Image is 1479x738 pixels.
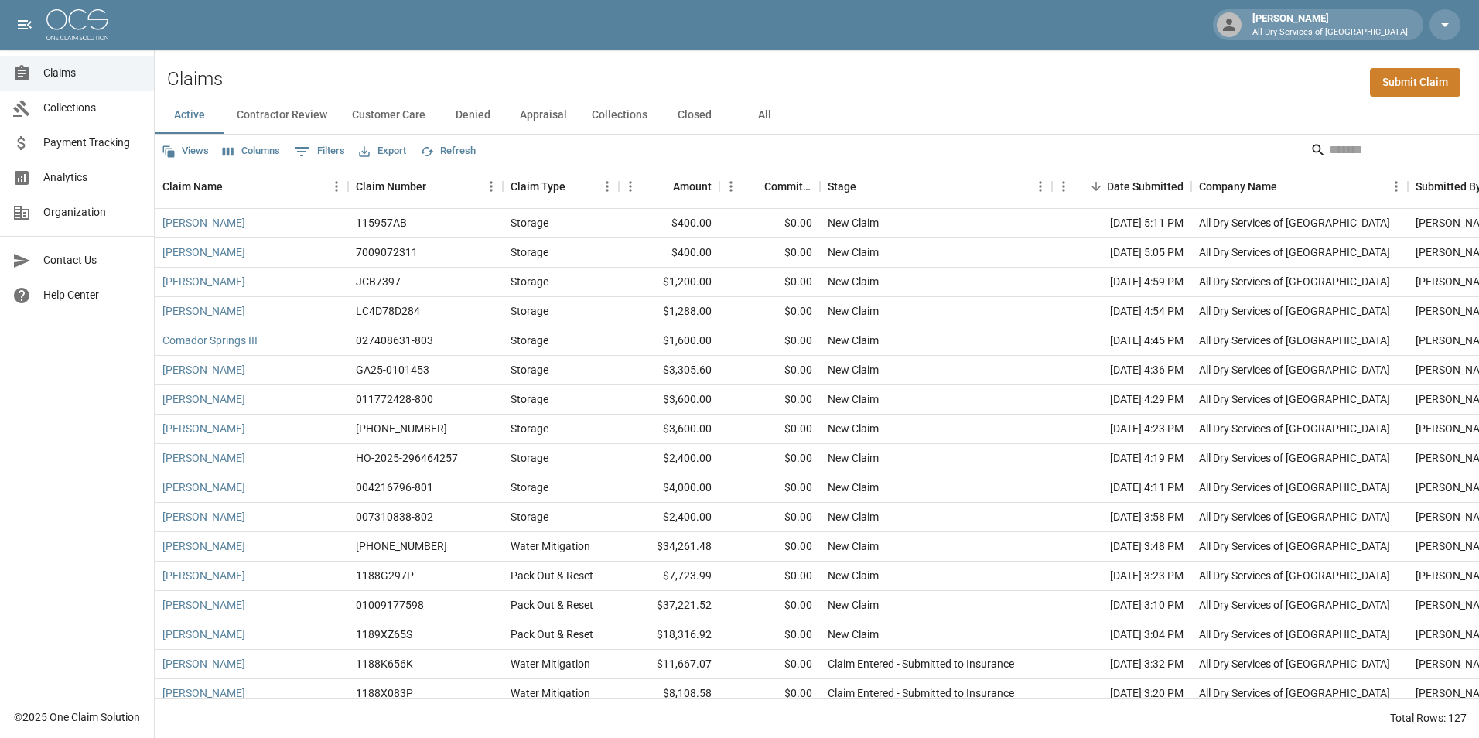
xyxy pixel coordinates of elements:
div: [DATE] 4:11 PM [1052,473,1191,503]
div: Date Submitted [1052,165,1191,208]
div: All Dry Services of Atlanta [1199,333,1390,348]
div: Company Name [1191,165,1408,208]
button: Show filters [290,139,349,164]
div: $7,723.99 [619,562,719,591]
div: New Claim [828,538,879,554]
a: [PERSON_NAME] [162,509,245,524]
div: $0.00 [719,650,820,679]
button: Denied [438,97,507,134]
div: New Claim [828,421,879,436]
a: [PERSON_NAME] [162,597,245,613]
div: Storage [511,391,548,407]
div: $400.00 [619,238,719,268]
a: [PERSON_NAME] [162,421,245,436]
div: $1,288.00 [619,297,719,326]
div: GA25-0101453 [356,362,429,378]
div: $0.00 [719,238,820,268]
a: [PERSON_NAME] [162,685,245,701]
div: $4,000.00 [619,473,719,503]
div: Pack Out & Reset [511,568,593,583]
div: Date Submitted [1107,165,1184,208]
div: 1188G297P [356,568,414,583]
div: [DATE] 4:19 PM [1052,444,1191,473]
img: ocs-logo-white-transparent.png [46,9,108,40]
button: Sort [651,176,673,197]
div: New Claim [828,597,879,613]
div: [DATE] 5:11 PM [1052,209,1191,238]
button: Contractor Review [224,97,340,134]
span: Help Center [43,287,142,303]
div: [DATE] 3:20 PM [1052,679,1191,709]
div: 7009072311 [356,244,418,260]
div: 1188K656K [356,656,413,671]
div: Claim Entered - Submitted to Insurance [828,685,1014,701]
div: [DATE] 4:36 PM [1052,356,1191,385]
button: Active [155,97,224,134]
div: LC4D78D284 [356,303,420,319]
div: $0.00 [719,503,820,532]
button: Customer Care [340,97,438,134]
a: [PERSON_NAME] [162,480,245,495]
div: 115957AB [356,215,407,231]
div: All Dry Services of Atlanta [1199,509,1390,524]
div: [PERSON_NAME] [1246,11,1414,39]
div: [DATE] 4:59 PM [1052,268,1191,297]
div: $0.00 [719,209,820,238]
a: [PERSON_NAME] [162,215,245,231]
button: Menu [480,175,503,198]
div: $0.00 [719,473,820,503]
button: Sort [1277,176,1299,197]
div: Committed Amount [764,165,812,208]
div: Storage [511,274,548,289]
div: Storage [511,303,548,319]
div: $0.00 [719,356,820,385]
div: $0.00 [719,679,820,709]
div: HO-2025-296464257 [356,450,458,466]
div: All Dry Services of Atlanta [1199,450,1390,466]
div: [DATE] 3:58 PM [1052,503,1191,532]
button: Collections [579,97,660,134]
div: 027408631-803 [356,333,433,348]
div: $0.00 [719,444,820,473]
div: All Dry Services of Atlanta [1199,568,1390,583]
button: Closed [660,97,729,134]
div: All Dry Services of Atlanta [1199,362,1390,378]
div: $0.00 [719,297,820,326]
div: All Dry Services of Atlanta [1199,274,1390,289]
div: Claim Name [162,165,223,208]
div: Claim Number [348,165,503,208]
div: [DATE] 3:23 PM [1052,562,1191,591]
div: All Dry Services of Atlanta [1199,597,1390,613]
span: Organization [43,204,142,220]
div: Water Mitigation [511,538,590,554]
div: $37,221.52 [619,591,719,620]
div: $0.00 [719,415,820,444]
a: [PERSON_NAME] [162,244,245,260]
div: Company Name [1199,165,1277,208]
div: JCB7397 [356,274,401,289]
div: Storage [511,333,548,348]
div: $0.00 [719,385,820,415]
div: New Claim [828,303,879,319]
div: $0.00 [719,268,820,297]
div: Total Rows: 127 [1390,710,1467,726]
div: Claim Number [356,165,426,208]
span: Claims [43,65,142,81]
div: $34,261.48 [619,532,719,562]
div: $1,200.00 [619,268,719,297]
div: New Claim [828,627,879,642]
button: Export [355,139,410,163]
a: [PERSON_NAME] [162,362,245,378]
div: Storage [511,215,548,231]
div: © 2025 One Claim Solution [14,709,140,725]
a: [PERSON_NAME] [162,391,245,407]
button: Menu [1385,175,1408,198]
div: Pack Out & Reset [511,597,593,613]
div: Storage [511,509,548,524]
div: All Dry Services of Atlanta [1199,244,1390,260]
button: Menu [719,175,743,198]
a: [PERSON_NAME] [162,274,245,289]
button: All [729,97,799,134]
button: Sort [743,176,764,197]
button: Menu [1029,175,1052,198]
